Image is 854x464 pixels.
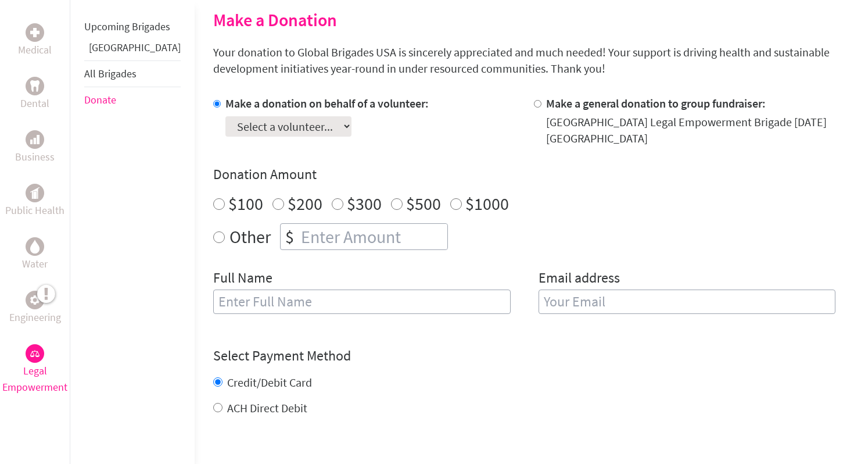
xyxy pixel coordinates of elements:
a: Legal EmpowermentLegal Empowerment [2,344,67,395]
a: MedicalMedical [18,23,52,58]
input: Enter Amount [299,224,447,249]
p: Dental [20,95,49,112]
a: WaterWater [22,237,48,272]
label: $1000 [465,192,509,215]
div: Public Health [26,184,44,202]
a: DentalDental [20,77,49,112]
label: $100 [228,192,263,215]
img: Business [30,135,40,144]
p: Engineering [9,309,61,326]
li: Donate [84,87,181,113]
a: Public HealthPublic Health [5,184,64,219]
label: ACH Direct Debit [227,401,307,415]
h4: Select Payment Method [213,347,835,365]
img: Dental [30,80,40,91]
li: Greece [84,40,181,60]
div: Engineering [26,291,44,309]
a: All Brigades [84,67,137,80]
a: BusinessBusiness [15,130,55,165]
p: Water [22,256,48,272]
div: $ [281,224,299,249]
p: Your donation to Global Brigades USA is sincerely appreciated and much needed! Your support is dr... [213,44,835,77]
img: Medical [30,28,40,37]
img: Public Health [30,187,40,199]
p: Business [15,149,55,165]
label: Other [229,223,271,250]
img: Engineering [30,295,40,305]
a: [GEOGRAPHIC_DATA] [89,41,181,54]
div: Medical [26,23,44,42]
div: Legal Empowerment [26,344,44,363]
a: Donate [84,93,116,106]
h2: Make a Donation [213,9,835,30]
img: Water [30,240,40,253]
a: EngineeringEngineering [9,291,61,326]
label: Make a general donation to group fundraiser: [546,96,766,110]
label: Credit/Debit Card [227,375,312,390]
h4: Donation Amount [213,165,835,184]
p: Medical [18,42,52,58]
label: $200 [288,192,322,215]
div: [GEOGRAPHIC_DATA] Legal Empowerment Brigade [DATE] [GEOGRAPHIC_DATA] [546,114,836,147]
div: Dental [26,77,44,95]
p: Public Health [5,202,64,219]
label: $300 [347,192,382,215]
p: Legal Empowerment [2,363,67,395]
a: Upcoming Brigades [84,20,170,33]
div: Business [26,130,44,149]
label: Make a donation on behalf of a volunteer: [225,96,429,110]
input: Enter Full Name [213,290,511,314]
label: Full Name [213,269,272,290]
li: Upcoming Brigades [84,14,181,40]
div: Water [26,237,44,256]
li: All Brigades [84,60,181,87]
label: $500 [406,192,441,215]
img: Legal Empowerment [30,350,40,357]
label: Email address [539,269,620,290]
input: Your Email [539,290,836,314]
